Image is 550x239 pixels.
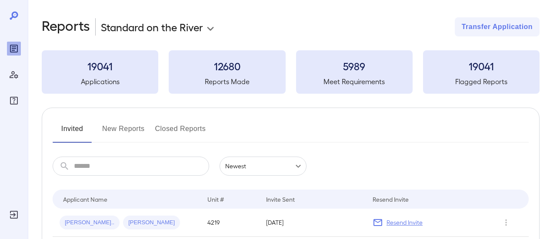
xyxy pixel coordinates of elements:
h2: Reports [42,17,90,36]
div: Invite Sent [266,194,295,204]
h5: Applications [42,76,158,87]
div: FAQ [7,94,21,108]
div: Resend Invite [373,194,409,204]
h5: Reports Made [169,76,285,87]
h3: 5989 [296,59,413,73]
h3: 12680 [169,59,285,73]
td: [DATE] [259,209,366,237]
button: Row Actions [499,216,513,229]
div: Applicant Name [63,194,107,204]
button: New Reports [102,122,145,143]
span: [PERSON_NAME].. [60,219,120,227]
button: Transfer Application [455,17,540,36]
summary: 19041Applications12680Reports Made5989Meet Requirements19041Flagged Reports [42,50,540,94]
p: Standard on the River [101,20,203,34]
p: Resend Invite [387,218,423,227]
span: [PERSON_NAME] [123,219,180,227]
div: Newest [220,157,307,176]
td: 4219 [200,209,260,237]
div: Log Out [7,208,21,222]
h3: 19041 [423,59,540,73]
div: Reports [7,42,21,56]
div: Unit # [207,194,224,204]
button: Invited [53,122,92,143]
h5: Flagged Reports [423,76,540,87]
h3: 19041 [42,59,158,73]
h5: Meet Requirements [296,76,413,87]
button: Closed Reports [155,122,206,143]
div: Manage Users [7,68,21,82]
